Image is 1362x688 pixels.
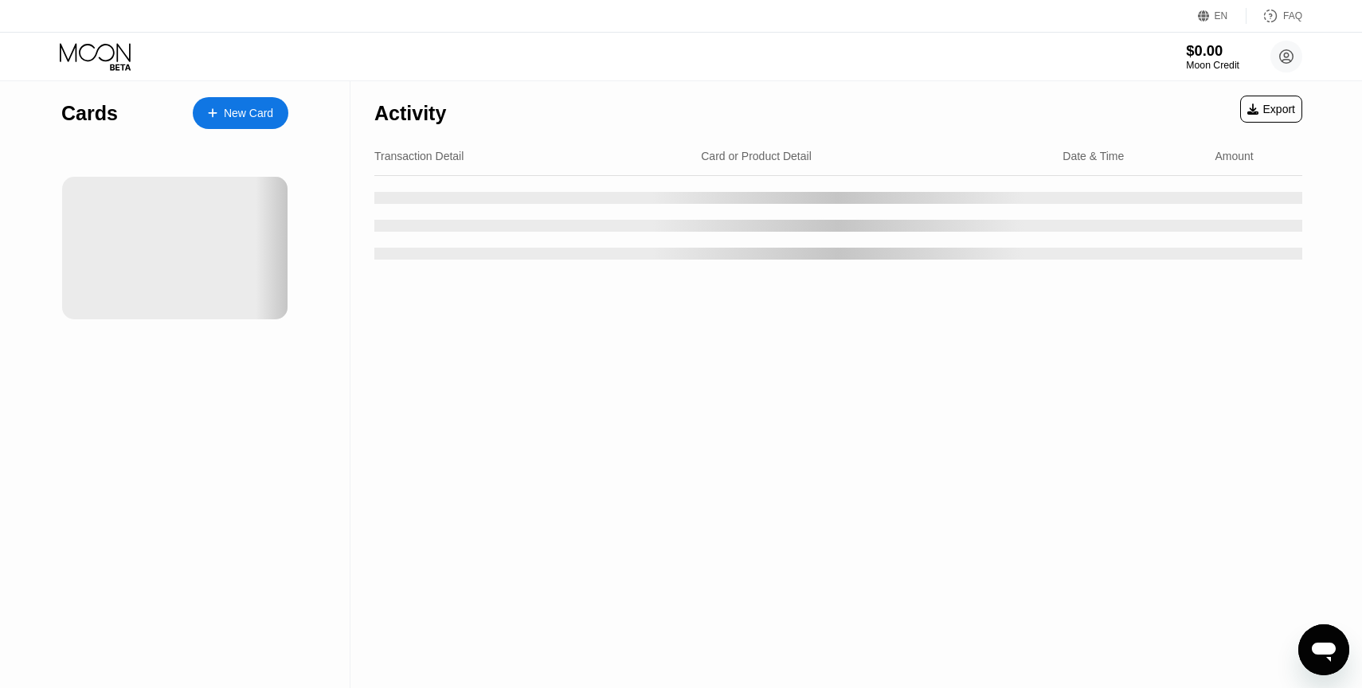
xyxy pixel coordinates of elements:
[374,102,446,125] div: Activity
[1186,42,1239,59] div: $0.00
[1198,8,1247,24] div: EN
[61,102,118,125] div: Cards
[701,150,812,162] div: Card or Product Detail
[1247,8,1302,24] div: FAQ
[1186,60,1239,71] div: Moon Credit
[193,97,288,129] div: New Card
[1063,150,1124,162] div: Date & Time
[1215,150,1254,162] div: Amount
[1240,96,1302,123] div: Export
[374,150,464,162] div: Transaction Detail
[1247,103,1295,115] div: Export
[224,107,273,120] div: New Card
[1283,10,1302,21] div: FAQ
[1186,42,1239,71] div: $0.00Moon Credit
[1215,10,1228,21] div: EN
[1298,624,1349,675] iframe: Button to launch messaging window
